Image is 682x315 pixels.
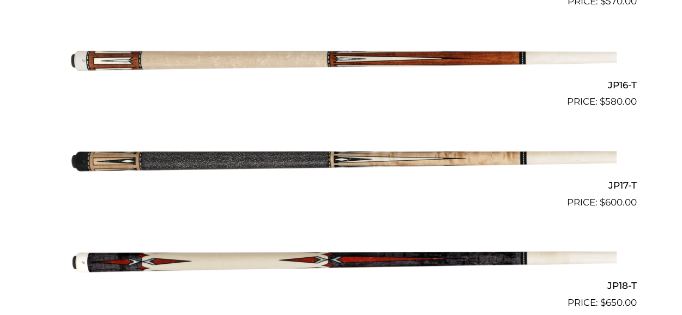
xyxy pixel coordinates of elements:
[46,175,637,195] h2: JP17-T
[66,214,617,306] img: JP18-T
[66,13,617,105] img: JP16-T
[600,297,637,308] bdi: 650.00
[46,75,637,95] h2: JP16-T
[46,214,637,310] a: JP18-T $650.00
[46,13,637,109] a: JP16-T $580.00
[46,276,637,296] h2: JP18-T
[600,96,605,107] span: $
[600,197,637,208] bdi: 600.00
[600,96,637,107] bdi: 580.00
[66,113,617,205] img: JP17-T
[46,113,637,209] a: JP17-T $600.00
[600,297,606,308] span: $
[600,197,605,208] span: $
